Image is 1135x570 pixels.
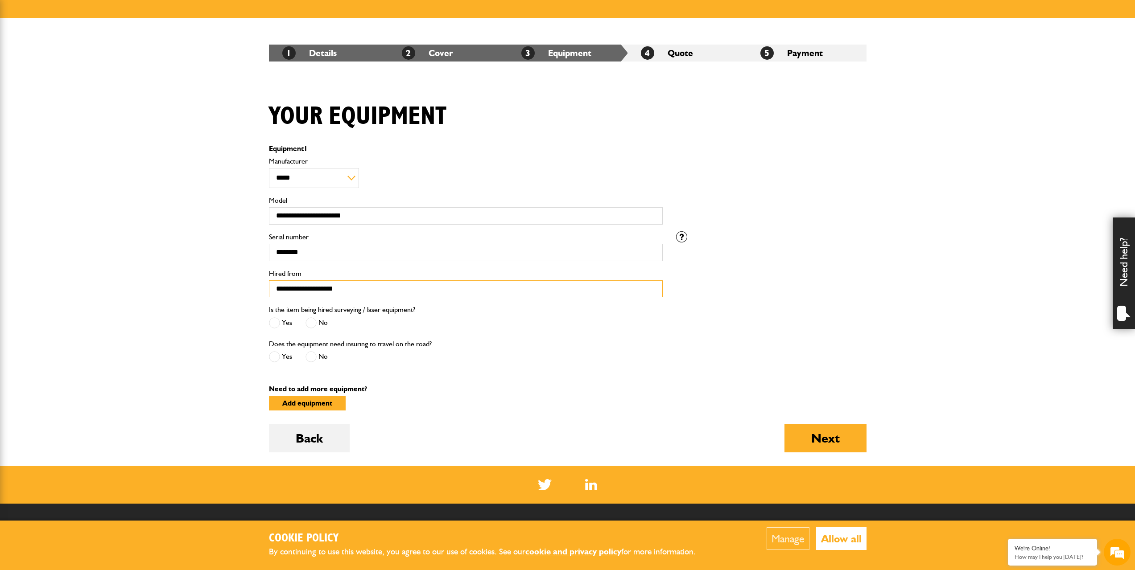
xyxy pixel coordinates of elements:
[782,517,873,535] a: 0800 141 2877
[784,424,867,452] button: Next
[305,317,328,328] label: No
[627,45,747,62] li: Quote
[282,46,296,60] span: 1
[525,546,621,557] a: cookie and privacy policy
[630,519,744,531] h2: Information
[402,46,415,60] span: 2
[402,48,453,58] a: 2Cover
[816,527,867,550] button: Allow all
[269,396,346,410] button: Add equipment
[269,351,292,362] label: Yes
[269,385,867,393] p: Need to add more equipment?
[1113,217,1135,329] div: Need help?
[1015,554,1090,560] p: How may I help you today?
[641,46,654,60] span: 4
[304,144,308,153] span: 1
[269,340,432,348] label: Does the equipment need insuring to travel on the road?
[585,479,597,490] a: LinkedIn
[1015,545,1090,552] div: We're Online!
[538,479,552,490] img: Twitter
[269,102,446,131] h1: Your equipment
[585,479,597,490] img: Linked In
[282,48,337,58] a: 1Details
[269,158,663,165] label: Manufacturer
[760,46,774,60] span: 5
[508,45,627,62] li: Equipment
[269,145,663,152] p: Equipment
[269,545,710,559] p: By continuing to use this website, you agree to our use of cookies. See our for more information.
[305,351,328,362] label: No
[269,270,663,277] label: Hired from
[269,234,663,241] label: Serial number
[521,46,535,60] span: 3
[269,197,663,204] label: Model
[269,317,292,328] label: Yes
[508,519,621,531] h2: Products & Services
[269,532,710,545] h2: Cookie Policy
[767,527,809,550] button: Manage
[269,306,415,313] label: Is the item being hired surveying / laser equipment?
[747,45,867,62] li: Payment
[262,519,376,542] h2: Regulations & Documents
[269,424,350,452] button: Back
[385,519,499,542] h2: Broker & Intermediary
